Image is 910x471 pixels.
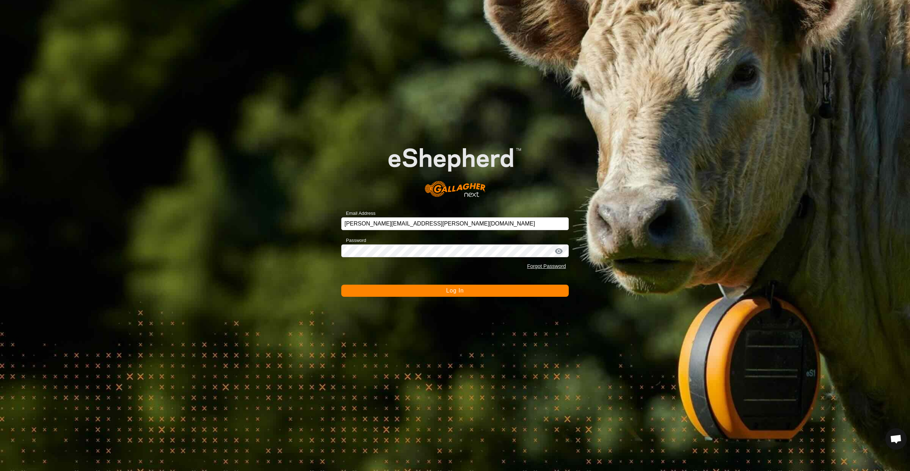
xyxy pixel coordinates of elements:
img: E-shepherd Logo [364,129,546,207]
button: Log In [341,285,569,297]
label: Email Address [341,210,375,217]
a: Forgot Password [527,263,566,269]
label: Password [341,237,366,244]
div: Open chat [885,428,907,450]
span: Log In [446,288,464,294]
input: Email Address [341,217,569,230]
